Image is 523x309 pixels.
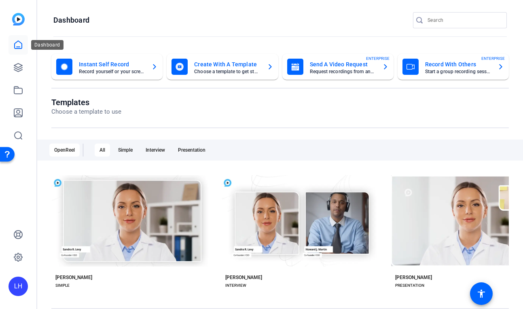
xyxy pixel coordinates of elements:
[225,282,246,289] div: INTERVIEW
[398,54,509,80] button: Record With OthersStart a group recording sessionENTERPRISE
[79,69,145,74] mat-card-subtitle: Record yourself or your screen
[425,59,491,69] mat-card-title: Record With Others
[53,15,89,25] h1: Dashboard
[194,69,260,74] mat-card-subtitle: Choose a template to get started
[113,144,138,157] div: Simple
[173,144,210,157] div: Presentation
[167,54,278,80] button: Create With A TemplateChoose a template to get started
[282,54,394,80] button: Send A Video RequestRequest recordings from anyone, anywhereENTERPRISE
[8,277,28,296] div: LH
[476,289,486,298] mat-icon: accessibility
[12,13,25,25] img: blue-gradient.svg
[51,107,121,116] p: Choose a template to use
[395,282,424,289] div: PRESENTATION
[428,15,500,25] input: Search
[55,282,70,289] div: SIMPLE
[310,59,376,69] mat-card-title: Send A Video Request
[49,144,80,157] div: OpenReel
[51,97,121,107] h1: Templates
[310,69,376,74] mat-card-subtitle: Request recordings from anyone, anywhere
[225,274,262,281] div: [PERSON_NAME]
[141,144,170,157] div: Interview
[395,274,432,281] div: [PERSON_NAME]
[95,144,110,157] div: All
[51,54,163,80] button: Instant Self RecordRecord yourself or your screen
[481,55,505,61] span: ENTERPRISE
[366,55,390,61] span: ENTERPRISE
[425,69,491,74] mat-card-subtitle: Start a group recording session
[79,59,145,69] mat-card-title: Instant Self Record
[55,274,92,281] div: [PERSON_NAME]
[31,40,64,50] div: Dashboard
[194,59,260,69] mat-card-title: Create With A Template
